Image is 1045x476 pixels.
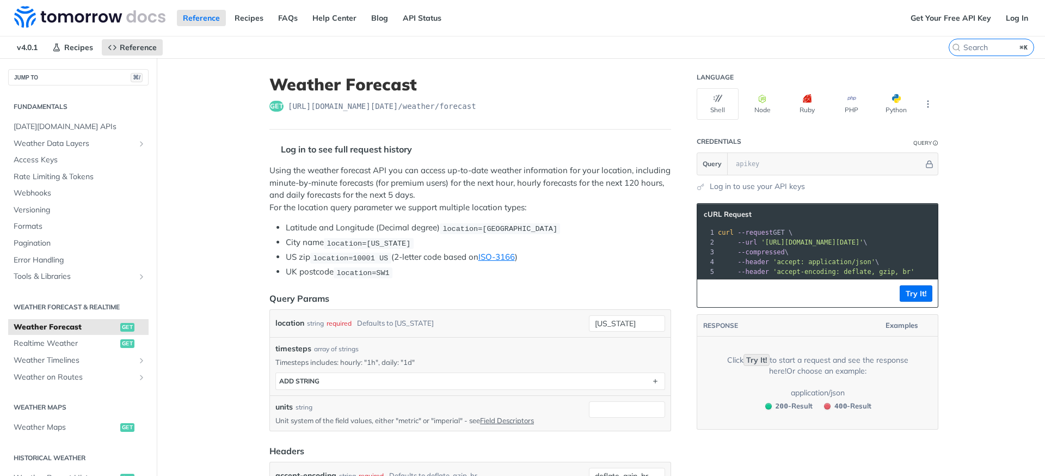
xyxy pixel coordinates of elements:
h1: Weather Forecast [269,75,671,94]
div: application/json [791,387,845,398]
div: required [327,315,352,331]
img: Tomorrow.io Weather API Docs [14,6,165,28]
button: Try It! [900,285,932,302]
div: Headers [269,444,304,457]
span: curl [718,229,734,236]
input: apikey [730,153,924,175]
span: [DATE][DOMAIN_NAME] APIs [14,121,146,132]
a: Error Handling [8,252,149,268]
div: Credentials [697,137,741,146]
span: '[URL][DOMAIN_NAME][DATE]' [761,239,863,246]
div: Language [697,73,734,82]
a: Webhooks [8,185,149,202]
code: Try It! [743,354,770,366]
span: \ [718,239,868,246]
button: More Languages [920,96,936,112]
button: 400400-Result [819,401,875,412]
a: Realtime Weatherget [8,335,149,352]
span: 200 [776,402,788,410]
button: PHP [831,88,872,120]
a: Log In [1000,10,1034,26]
span: --request [737,229,773,236]
div: Query Params [269,292,329,305]
p: Timesteps includes: hourly: "1h", daily: "1d" [275,357,665,367]
span: location=[GEOGRAPHIC_DATA] [442,224,557,233]
a: FAQs [272,10,304,26]
kbd: ⌘K [1017,42,1031,53]
span: Query [703,159,722,169]
a: Weather Forecastget [8,319,149,335]
button: ADD string [276,373,665,389]
h2: Weather Maps [8,402,149,412]
div: Click to start a request and see the response here! Or choose an example: [715,355,920,376]
span: Weather Timelines [14,355,134,366]
a: Get Your Free API Key [905,10,997,26]
span: Tools & Libraries [14,271,134,282]
div: 5 [697,267,716,277]
a: Log in to use your API keys [710,181,805,192]
a: Versioning [8,202,149,218]
span: Weather Data Layers [14,138,134,149]
div: string [296,402,312,412]
span: Rate Limiting & Tokens [14,172,146,182]
span: cURL Request [704,210,752,219]
div: string [307,315,324,331]
button: Show subpages for Weather Timelines [137,356,146,365]
span: location=[US_STATE] [327,239,410,247]
svg: Search [952,43,961,52]
div: Defaults to [US_STATE] [357,315,434,331]
button: Hide [924,158,935,169]
div: 3 [697,247,716,257]
span: https://api.tomorrow.io/v4/weather/forecast [288,101,476,112]
a: Tools & LibrariesShow subpages for Tools & Libraries [8,268,149,285]
div: QueryInformation [913,139,938,147]
span: get [120,423,134,432]
a: API Status [397,10,447,26]
span: timesteps [275,343,311,355]
a: Field Descriptors [480,416,534,425]
span: GET \ [718,229,792,236]
span: --compressed [737,248,785,256]
a: Reference [177,10,226,26]
button: Copy to clipboard [703,285,718,302]
span: Weather Forecast [14,322,118,333]
button: Show subpages for Tools & Libraries [137,272,146,281]
button: Show subpages for Weather Data Layers [137,139,146,148]
li: City name [286,236,671,249]
span: Weather Maps [14,422,118,433]
a: Rate Limiting & Tokens [8,169,149,185]
p: Using the weather forecast API you can access up-to-date weather information for your location, i... [269,164,671,213]
div: Query [913,139,932,147]
span: Error Handling [14,255,146,266]
div: Log in to see full request history [269,143,412,156]
span: location=10001 US [313,254,388,262]
div: 2 [697,237,716,247]
div: 1 [697,228,716,237]
span: Recipes [64,42,93,52]
button: Show subpages for Weather on Routes [137,373,146,382]
span: --header [737,268,769,276]
a: Recipes [229,10,269,26]
a: Help Center [306,10,362,26]
button: Shell [697,88,739,120]
a: Weather Data LayersShow subpages for Weather Data Layers [8,136,149,152]
span: location=SW1 [336,268,389,277]
span: 'accept: application/json' [773,258,875,266]
h2: Historical Weather [8,453,149,463]
a: Recipes [46,39,99,56]
div: ADD string [279,377,319,385]
a: Access Keys [8,152,149,168]
p: Unit system of the field values, either "metric" or "imperial" - see [275,416,585,425]
button: Ruby [786,88,828,120]
span: - Result [834,401,871,412]
span: \ [718,248,789,256]
button: Examples [882,320,932,331]
a: Weather on RoutesShow subpages for Weather on Routes [8,369,149,386]
span: Access Keys [14,155,146,166]
button: cURL Request [700,209,764,220]
li: Latitude and Longitude (Decimal degree) [286,222,671,234]
span: Pagination [14,238,146,249]
span: 400 [834,402,847,410]
span: get [120,339,134,348]
svg: More ellipsis [923,99,933,109]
